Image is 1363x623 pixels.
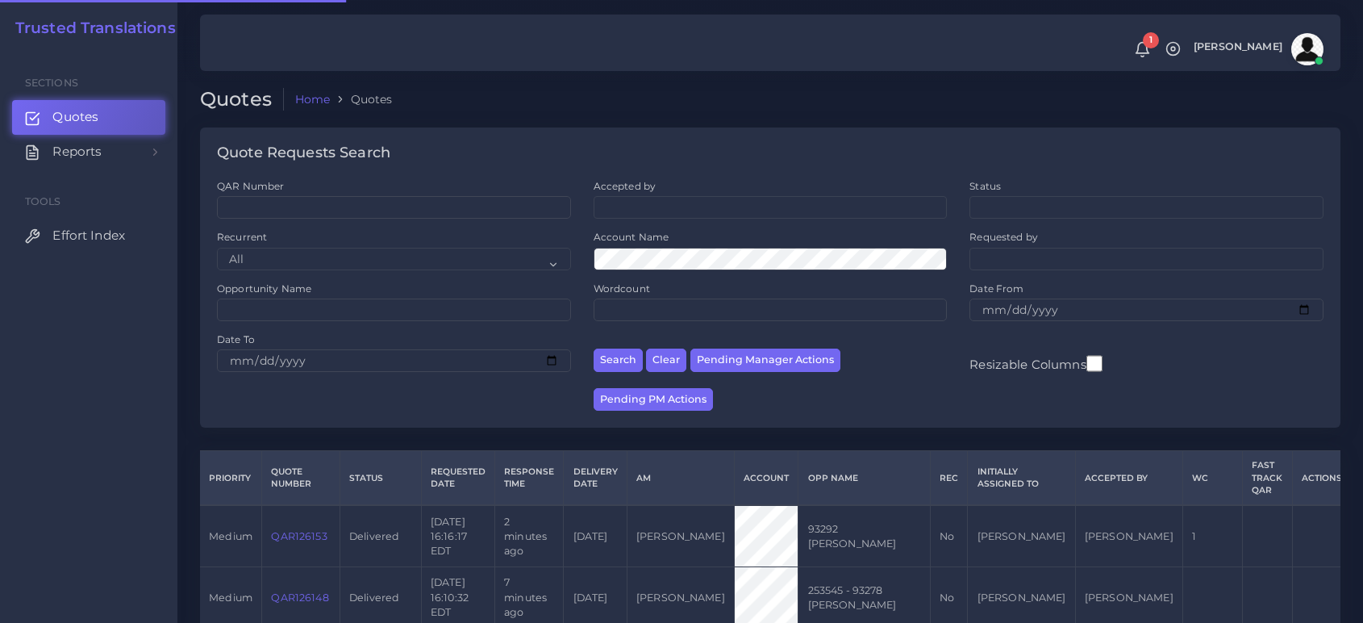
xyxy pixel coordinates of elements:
td: [DATE] 16:16:17 EDT [421,505,494,567]
a: QAR126148 [271,592,328,604]
input: Resizable Columns [1086,353,1102,374]
a: Reports [12,135,165,169]
label: Account Name [594,230,669,244]
span: Sections [25,77,78,89]
td: [PERSON_NAME] [968,505,1075,567]
label: Status [969,179,1001,193]
th: AM [627,451,734,506]
span: [PERSON_NAME] [1194,42,1282,52]
li: Quotes [330,91,392,107]
th: Requested Date [421,451,494,506]
h2: Quotes [200,88,284,111]
img: avatar [1291,33,1323,65]
td: [PERSON_NAME] [1075,505,1182,567]
th: Account [734,451,798,506]
a: Trusted Translations [4,19,176,38]
span: Effort Index [52,227,125,245]
span: medium [209,592,252,604]
a: QAR126153 [271,530,327,542]
a: Effort Index [12,219,165,253]
label: QAR Number [217,179,284,193]
span: Reports [52,143,102,161]
h4: Quote Requests Search [217,144,390,162]
label: Date From [969,282,1023,295]
button: Search [594,349,643,372]
th: Accepted by [1075,451,1182,506]
th: Priority [200,451,262,506]
th: REC [931,451,968,506]
span: Quotes [52,108,98,126]
span: medium [209,530,252,542]
span: 1 [1143,32,1159,48]
label: Opportunity Name [217,282,311,295]
a: [PERSON_NAME]avatar [1186,33,1329,65]
a: 1 [1128,41,1157,58]
td: 93292 [PERSON_NAME] [798,505,931,567]
a: Quotes [12,100,165,134]
a: Home [295,91,331,107]
td: [PERSON_NAME] [627,505,734,567]
label: Recurrent [217,230,267,244]
span: Tools [25,195,61,207]
th: Initially Assigned to [968,451,1075,506]
label: Accepted by [594,179,656,193]
th: Delivery Date [564,451,627,506]
td: 2 minutes ago [495,505,564,567]
button: Pending PM Actions [594,388,713,412]
label: Resizable Columns [969,353,1102,374]
td: Delivered [340,505,421,567]
button: Pending Manager Actions [690,349,840,372]
label: Requested by [969,230,1038,244]
label: Wordcount [594,282,650,295]
td: 1 [1182,505,1242,567]
td: [DATE] [564,505,627,567]
th: Response Time [495,451,564,506]
th: WC [1182,451,1242,506]
th: Fast Track QAR [1243,451,1292,506]
label: Date To [217,332,255,346]
button: Clear [646,349,686,372]
th: Quote Number [262,451,340,506]
th: Status [340,451,421,506]
th: Opp Name [798,451,931,506]
td: No [931,505,968,567]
